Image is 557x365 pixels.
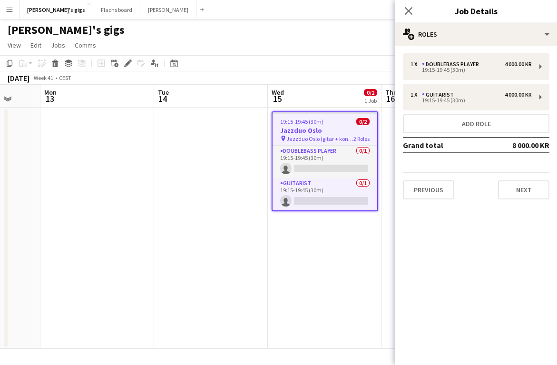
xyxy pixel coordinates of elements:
[20,0,93,19] button: [PERSON_NAME]'s gigs
[8,41,21,49] span: View
[410,61,422,68] div: 1 x
[403,180,454,199] button: Previous
[43,93,57,104] span: 13
[395,5,557,17] h3: Job Details
[47,39,69,51] a: Jobs
[286,135,353,142] span: Jazzduo Oslo (gitar + kontrabass)
[422,61,483,68] div: Doublebass Player
[272,111,378,211] app-job-card: 19:15-19:45 (30m)0/2Jazzduo Oslo Jazzduo Oslo (gitar + kontrabass)2 RolesDoublebass Player0/119:1...
[273,146,377,178] app-card-role: Doublebass Player0/119:15-19:45 (30m)
[158,88,169,97] span: Tue
[273,126,377,135] h3: Jazzduo Oslo
[8,23,125,37] h1: [PERSON_NAME]'s gigs
[498,180,549,199] button: Next
[272,88,284,97] span: Wed
[71,39,100,51] a: Comms
[403,138,489,153] td: Grand total
[403,114,549,133] button: Add role
[356,118,370,125] span: 0/2
[59,74,71,81] div: CEST
[51,41,65,49] span: Jobs
[93,0,140,19] button: Flachs board
[156,93,169,104] span: 14
[44,88,57,97] span: Mon
[410,91,422,98] div: 1 x
[8,73,29,83] div: [DATE]
[273,178,377,210] app-card-role: Guitarist0/119:15-19:45 (30m)
[270,93,284,104] span: 15
[364,97,377,104] div: 1 Job
[505,61,532,68] div: 4 000.00 KR
[280,118,323,125] span: 19:15-19:45 (30m)
[422,91,458,98] div: Guitarist
[395,23,557,46] div: Roles
[4,39,25,51] a: View
[27,39,45,51] a: Edit
[31,74,55,81] span: Week 41
[489,138,549,153] td: 8 000.00 KR
[364,89,377,96] span: 0/2
[75,41,96,49] span: Comms
[385,88,397,97] span: Thu
[30,41,41,49] span: Edit
[410,98,532,103] div: 19:15-19:45 (30m)
[505,91,532,98] div: 4 000.00 KR
[140,0,196,19] button: [PERSON_NAME]
[410,68,532,72] div: 19:15-19:45 (30m)
[353,135,370,142] span: 2 Roles
[384,93,397,104] span: 16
